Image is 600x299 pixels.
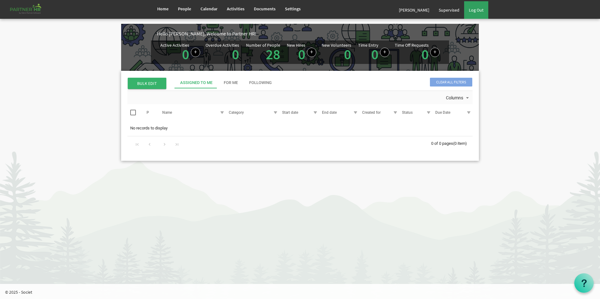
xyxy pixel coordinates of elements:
div: Overdue Activities [206,43,239,47]
div: Volunteer hired in the last 7 days [322,43,353,61]
div: Time Off Requests [395,43,429,47]
span: Start date [282,110,298,115]
span: P [147,110,149,115]
a: Create a new time off request [430,48,440,57]
div: Assigned To Me [180,80,212,86]
td: No records to display [127,122,473,134]
div: For Me [224,80,238,86]
span: People [178,6,191,12]
span: Created for [362,110,381,115]
span: Settings [285,6,301,12]
a: Log hours [380,48,389,57]
span: BULK EDIT [128,78,166,89]
div: Hello [PERSON_NAME], Welcome to Partner HR! [157,30,479,37]
div: New Volunteers [322,43,351,47]
div: Go to first page [133,139,142,148]
div: Following [249,80,272,86]
a: [PERSON_NAME] [394,1,434,19]
span: Calendar [201,6,217,12]
div: Go to next page [160,139,169,148]
button: Columns [445,94,472,102]
div: Columns [445,91,472,104]
span: Supervised [439,7,459,13]
div: New Hires [287,43,305,47]
span: Category [229,110,244,115]
div: Activities assigned to you for which the Due Date is passed [206,43,241,61]
span: End date [322,110,337,115]
div: Number of active Activities in Partner HR [160,43,200,61]
span: Clear all filters [430,78,472,87]
div: Total number of active people in Partner HR [246,43,282,61]
span: 0 of 0 pages [431,141,453,146]
span: Home [157,6,169,12]
span: Columns [445,94,464,102]
span: Activities [227,6,244,12]
div: Number of People [246,43,280,47]
span: Documents [254,6,276,12]
a: 0 [232,45,239,63]
div: Go to previous page [145,139,154,148]
div: Go to last page [173,139,181,148]
span: Name [162,110,172,115]
a: Log Out [464,1,488,19]
span: Status [402,110,413,115]
a: 0 [298,45,305,63]
div: Time Entry [358,43,378,47]
a: Create a new Activity [191,48,200,57]
div: 0 of 0 pages (0 item) [431,136,473,149]
a: 0 [371,45,378,63]
p: © 2025 - Societ [5,289,600,295]
div: tab-header [174,77,520,88]
span: (0 item) [453,141,467,146]
a: Supervised [434,1,464,19]
div: Number of active time off requests [395,43,440,61]
div: People hired in the last 7 days [287,43,316,61]
div: Number of Time Entries [358,43,389,61]
a: 28 [266,45,280,63]
a: Add new person to Partner HR [307,48,316,57]
span: Due Date [435,110,450,115]
a: 0 [344,45,351,63]
a: 0 [182,45,189,63]
div: Active Activities [160,43,189,47]
a: 0 [421,45,429,63]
